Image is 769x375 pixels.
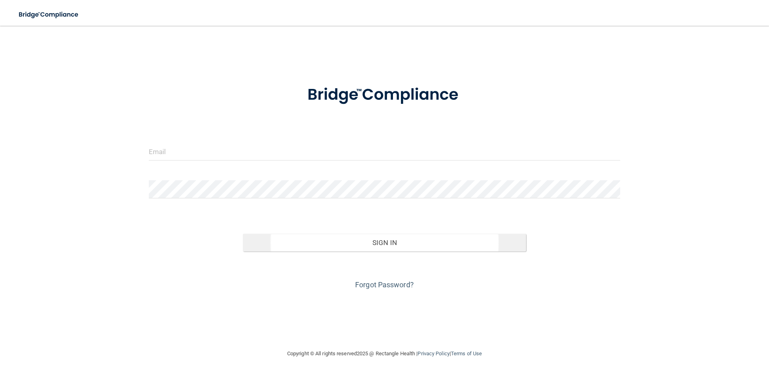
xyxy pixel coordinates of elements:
[291,74,478,116] img: bridge_compliance_login_screen.278c3ca4.svg
[238,341,531,367] div: Copyright © All rights reserved 2025 @ Rectangle Health | |
[451,350,482,356] a: Terms of Use
[417,350,449,356] a: Privacy Policy
[243,234,526,251] button: Sign In
[12,6,86,23] img: bridge_compliance_login_screen.278c3ca4.svg
[355,280,414,289] a: Forgot Password?
[149,142,621,161] input: Email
